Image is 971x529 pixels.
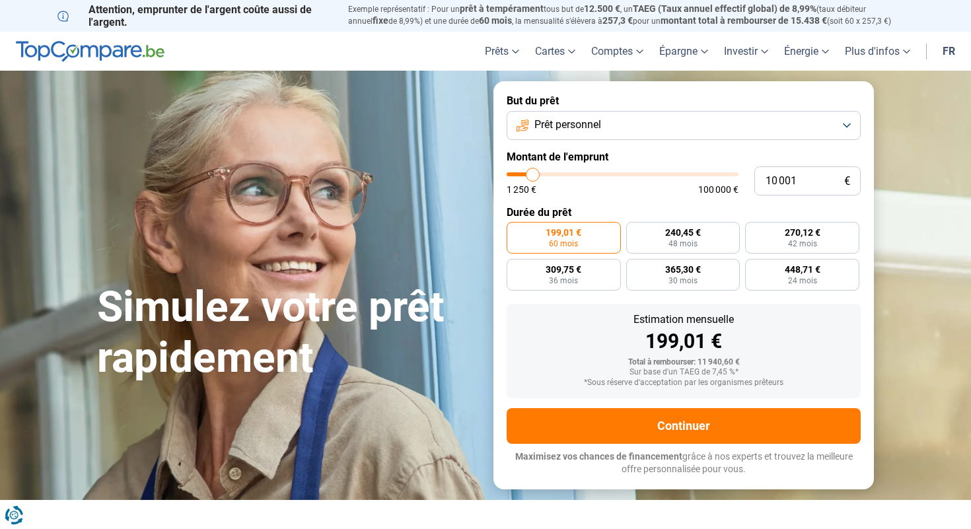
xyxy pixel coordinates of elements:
span: 36 mois [549,277,578,285]
a: Prêts [477,32,527,71]
label: But du prêt [507,94,861,107]
span: 48 mois [668,240,698,248]
span: 365,30 € [665,265,701,274]
div: Total à rembourser: 11 940,60 € [517,358,850,367]
span: 1 250 € [507,185,536,194]
span: 42 mois [788,240,817,248]
span: 448,71 € [785,265,820,274]
a: fr [935,32,963,71]
span: fixe [373,15,388,26]
span: 270,12 € [785,228,820,237]
a: Plus d'infos [837,32,918,71]
div: *Sous réserve d'acceptation par les organismes prêteurs [517,378,850,388]
span: 60 mois [479,15,512,26]
label: Montant de l'emprunt [507,151,861,163]
a: Investir [716,32,776,71]
span: 30 mois [668,277,698,285]
a: Comptes [583,32,651,71]
button: Prêt personnel [507,111,861,140]
p: grâce à nos experts et trouvez la meilleure offre personnalisée pour vous. [507,450,861,476]
span: 257,3 € [602,15,633,26]
span: Maximisez vos chances de financement [515,451,682,462]
div: Sur base d'un TAEG de 7,45 %* [517,368,850,377]
span: 60 mois [549,240,578,248]
p: Attention, emprunter de l'argent coûte aussi de l'argent. [57,3,332,28]
div: 199,01 € [517,332,850,351]
span: TAEG (Taux annuel effectif global) de 8,99% [633,3,816,14]
span: montant total à rembourser de 15.438 € [661,15,827,26]
label: Durée du prêt [507,206,861,219]
a: Énergie [776,32,837,71]
span: € [844,176,850,187]
h1: Simulez votre prêt rapidement [97,282,478,384]
span: Prêt personnel [534,118,601,132]
a: Cartes [527,32,583,71]
span: prêt à tempérament [460,3,544,14]
span: 199,01 € [546,228,581,237]
span: 240,45 € [665,228,701,237]
span: 100 000 € [698,185,738,194]
p: Exemple représentatif : Pour un tous but de , un (taux débiteur annuel de 8,99%) et une durée de ... [348,3,914,27]
div: Estimation mensuelle [517,314,850,325]
span: 12.500 € [584,3,620,14]
a: Épargne [651,32,716,71]
span: 309,75 € [546,265,581,274]
button: Continuer [507,408,861,444]
span: 24 mois [788,277,817,285]
img: TopCompare [16,41,164,62]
